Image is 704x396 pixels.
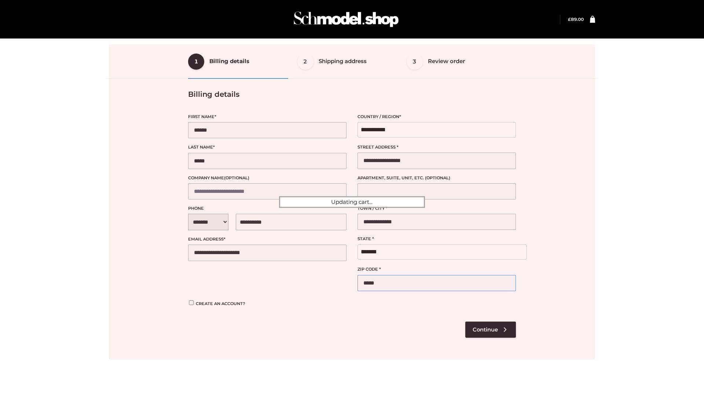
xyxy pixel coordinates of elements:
span: £ [568,16,571,22]
img: Schmodel Admin 964 [291,5,401,34]
a: £89.00 [568,16,584,22]
bdi: 89.00 [568,16,584,22]
div: Updating cart... [279,196,425,208]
